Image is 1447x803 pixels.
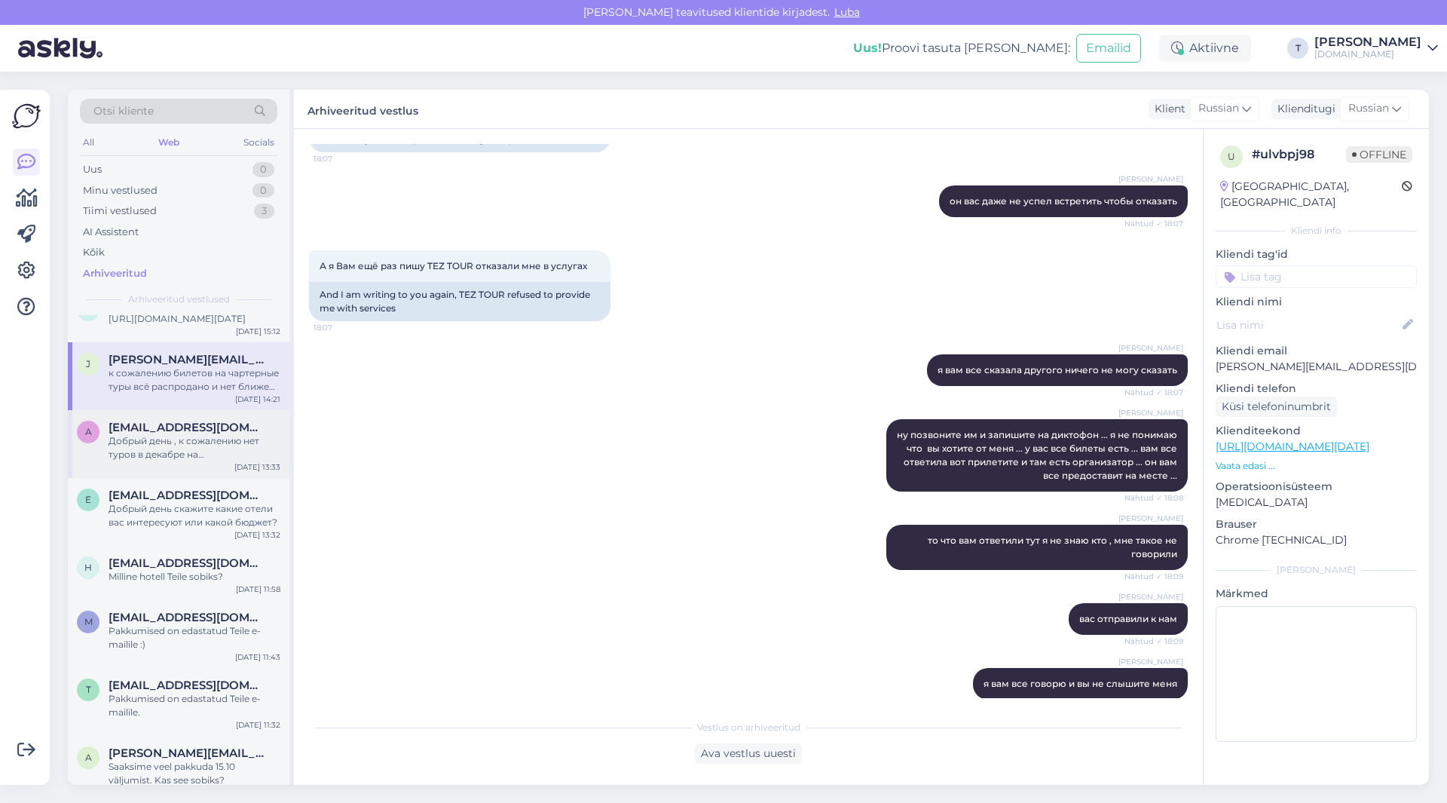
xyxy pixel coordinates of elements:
[109,434,280,461] div: Добрый день , к сожалению нет туров в декабре на [GEOGRAPHIC_DATA]
[1118,591,1183,602] span: [PERSON_NAME]
[1216,317,1400,333] input: Lisa nimi
[83,225,139,240] div: AI Assistent
[1216,247,1417,262] p: Kliendi tag'id
[254,204,274,219] div: 3
[128,293,230,306] span: Arhiveeritud vestlused
[1216,381,1417,397] p: Kliendi telefon
[1076,34,1141,63] button: Emailid
[307,99,418,119] label: Arhiveeritud vestlus
[252,183,274,198] div: 0
[83,162,102,177] div: Uus
[236,584,280,595] div: [DATE] 11:58
[1079,613,1177,624] span: вас отправили к нам
[1252,146,1346,164] div: # ulvbpj98
[1124,218,1183,229] span: Nähtud ✓ 18:07
[109,489,265,502] span: Evelina200926@gmail.com
[240,133,277,152] div: Socials
[928,535,1179,559] span: то что вам ответили тут я не знаю кто , мне такое не говорили
[1314,36,1421,48] div: [PERSON_NAME]
[1118,513,1183,524] span: [PERSON_NAME]
[830,5,864,19] span: Luba
[109,312,280,326] div: [URL][DOMAIN_NAME][DATE]
[83,183,158,198] div: Minu vestlused
[1271,101,1335,117] div: Klienditugi
[109,570,280,584] div: Milline hotell Teile sobiks?
[314,153,370,164] span: 18:07
[1287,38,1308,59] div: T
[1216,586,1417,602] p: Märkmed
[314,322,370,333] span: 18:07
[83,204,157,219] div: Tiimi vestlused
[1159,35,1251,62] div: Aktiivne
[109,692,280,719] div: Pakkumised on edastatud Teile e-mailile.
[1216,516,1417,532] p: Brauser
[320,260,587,271] span: А я Вам ещё раз пишу TEZ TOUR отказали мне в услугах
[1118,342,1183,354] span: [PERSON_NAME]
[1124,387,1183,398] span: Nähtud ✓ 18:07
[236,719,280,731] div: [DATE] 11:32
[83,266,147,281] div: Arhiveeritud
[853,39,1070,57] div: Proovi tasuta [PERSON_NAME]:
[109,746,265,760] span: annika.harkmann@gmail.com
[109,366,280,394] div: к сожалению билетов на чартерные туры всё распродано и нет ближе чем дата когда вам надо вылетать...
[85,752,92,763] span: a
[236,326,280,337] div: [DATE] 15:12
[109,421,265,434] span: Annasudorgina92@inbox.ru
[1216,343,1417,359] p: Kliendi email
[1216,532,1417,548] p: Chrome [TECHNICAL_ID]
[309,282,610,321] div: And I am writing to you again, TEZ TOUR refused to provide me with services
[109,353,265,366] span: jelena.ahmetsina@hotmail.com
[1118,173,1183,185] span: [PERSON_NAME]
[1216,224,1417,238] div: Kliendi info
[1220,179,1402,210] div: [GEOGRAPHIC_DATA], [GEOGRAPHIC_DATA]
[80,133,97,152] div: All
[695,743,802,764] div: Ava vestlus uuesti
[109,679,265,692] span: terjeuibo@gmail.com
[853,41,882,55] b: Uus!
[86,358,90,369] span: j
[12,102,41,130] img: Askly Logo
[85,494,91,505] span: E
[155,133,182,152] div: Web
[1216,397,1337,417] div: Küsi telefoninumbrit
[86,684,91,695] span: t
[1216,359,1417,375] p: [PERSON_NAME][EMAIL_ADDRESS][DOMAIN_NAME]
[1216,495,1417,510] p: [MEDICAL_DATA]
[938,364,1177,375] span: я вам все сказала другого ничего не могу сказать
[93,103,154,119] span: Otsi kliente
[252,162,274,177] div: 0
[897,429,1179,481] span: ну позвоните им и запишите на диктофон ... я не понимаю что вы хотите от меня ... у вас все билет...
[1149,101,1185,117] div: Klient
[1198,100,1239,117] span: Russian
[1314,48,1421,60] div: [DOMAIN_NAME]
[1124,636,1183,647] span: Nähtud ✓ 18:09
[109,624,280,651] div: Pakkumised on edastatud Teile e-mailile :)
[1124,571,1183,582] span: Nähtud ✓ 18:09
[235,394,280,405] div: [DATE] 14:21
[1216,459,1417,473] p: Vaata edasi ...
[84,562,92,573] span: h
[85,426,92,437] span: A
[235,651,280,663] div: [DATE] 11:43
[1216,265,1417,288] input: Lisa tag
[984,678,1177,689] span: я вам все говорю и вы не слышите меня
[1118,656,1183,667] span: [PERSON_NAME]
[1346,146,1412,163] span: Offline
[109,556,265,570] span: hannagretha97@gmail.com
[83,245,105,260] div: Kõik
[697,721,800,734] span: Vestlus on arhiveeritud
[1216,294,1417,310] p: Kliendi nimi
[109,611,265,624] span: Mellafamily@hotmail.com
[1348,100,1389,117] span: Russian
[1216,479,1417,495] p: Operatsioonisüsteem
[234,529,280,541] div: [DATE] 13:32
[1216,563,1417,577] div: [PERSON_NAME]
[1124,492,1183,504] span: Nähtud ✓ 18:08
[234,461,280,473] div: [DATE] 13:33
[1118,407,1183,418] span: [PERSON_NAME]
[1216,440,1369,453] a: [URL][DOMAIN_NAME][DATE]
[950,195,1177,207] span: он вас даже не успел встретить чтобы отказать
[109,502,280,529] div: Добрый день скажите какие отели вас интересуют или какой бюджет?
[84,616,93,627] span: M
[1314,36,1438,60] a: [PERSON_NAME][DOMAIN_NAME]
